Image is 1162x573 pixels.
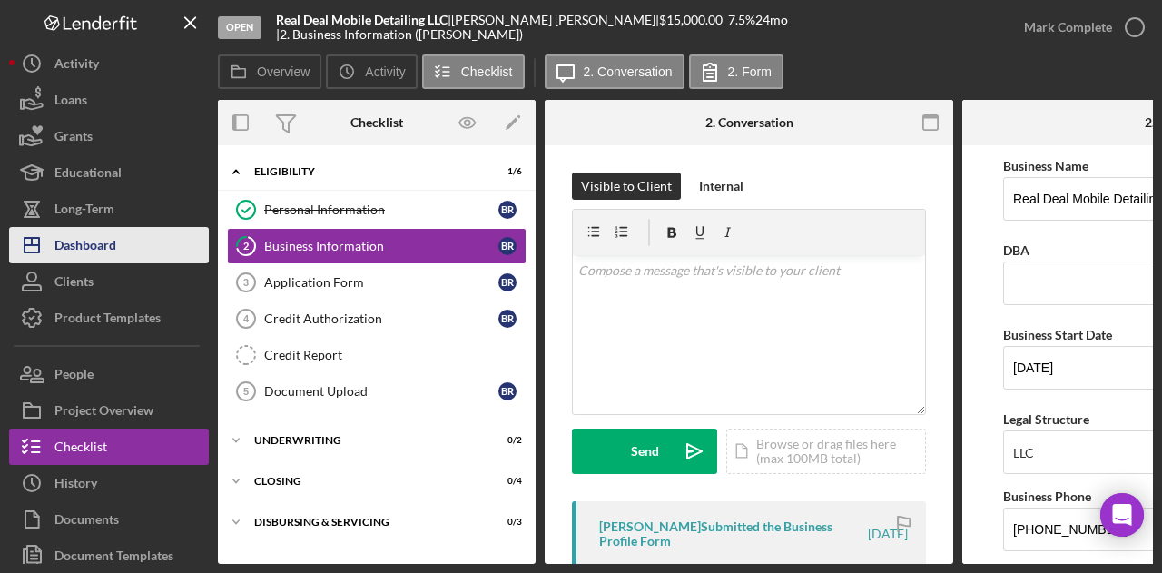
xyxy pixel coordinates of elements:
div: | [276,13,451,27]
div: 0 / 2 [489,435,522,446]
div: Internal [699,173,743,200]
button: Long-Term [9,191,209,227]
div: Mark Complete [1024,9,1112,45]
div: B R [498,310,517,328]
div: Clients [54,263,94,304]
div: | 2. Business Information ([PERSON_NAME]) [276,27,523,42]
button: Overview [218,54,321,89]
div: [PERSON_NAME] Submitted the Business Profile Form [599,519,865,548]
div: Personal Information [264,203,498,217]
tspan: 4 [243,313,250,324]
div: 2. Conversation [705,115,793,130]
time: 2025-08-11 02:39 [868,527,908,541]
div: B R [498,382,517,400]
div: B R [498,273,517,291]
div: Application Form [264,275,498,290]
button: Product Templates [9,300,209,336]
div: Grants [54,118,93,159]
div: Product Templates [54,300,161,341]
label: Business Name [1003,158,1088,173]
div: $15,000.00 [659,13,728,27]
button: Loans [9,82,209,118]
div: Closing [254,476,477,487]
div: People [54,356,94,397]
div: History [54,465,97,506]
button: Grants [9,118,209,154]
tspan: 5 [243,386,249,397]
label: Overview [257,64,310,79]
button: Activity [9,45,209,82]
div: Visible to Client [581,173,672,200]
div: 24 mo [755,13,788,27]
label: Checklist [461,64,513,79]
button: Project Overview [9,392,209,429]
div: Open [218,16,261,39]
label: Business Start Date [1003,327,1112,342]
div: Document Upload [264,384,498,399]
button: Educational [9,154,209,191]
button: Send [572,429,717,474]
div: 0 / 4 [489,476,522,487]
div: Educational [54,154,122,195]
tspan: 3 [243,277,249,288]
div: Credit Authorization [264,311,498,326]
div: Dashboard [54,227,116,268]
button: Mark Complete [1006,9,1153,45]
label: Business Phone [1003,489,1091,504]
button: Documents [9,501,209,538]
div: Activity [54,45,99,86]
div: Checklist [54,429,107,469]
a: 5Document UploadBR [227,373,527,410]
div: B R [498,237,517,255]
label: DBA [1003,242,1029,258]
div: Send [631,429,659,474]
div: B R [498,201,517,219]
button: Activity [326,54,417,89]
label: 2. Form [728,64,772,79]
label: Activity [365,64,405,79]
div: Documents [54,501,119,542]
button: People [9,356,209,392]
a: 2Business InformationBR [227,228,527,264]
div: 7.5 % [728,13,755,27]
b: Real Deal Mobile Detailing LLC [276,12,448,27]
div: Disbursing & Servicing [254,517,477,528]
div: 1 / 6 [489,166,522,177]
button: Dashboard [9,227,209,263]
div: Underwriting [254,435,477,446]
label: 2. Conversation [584,64,673,79]
div: [PERSON_NAME] [PERSON_NAME] | [451,13,659,27]
div: LLC [1013,446,1034,460]
div: Long-Term [54,191,114,232]
a: Credit Report [227,337,527,373]
div: Open Intercom Messenger [1100,493,1144,537]
button: History [9,465,209,501]
div: Project Overview [54,392,153,433]
button: Visible to Client [572,173,681,200]
button: Checklist [9,429,209,465]
div: Eligibility [254,166,477,177]
a: 3Application FormBR [227,264,527,301]
div: 0 / 3 [489,517,522,528]
a: 4Credit AuthorizationBR [227,301,527,337]
div: Checklist [350,115,403,130]
button: Internal [690,173,753,200]
button: Checklist [422,54,525,89]
button: Clients [9,263,209,300]
div: Business Information [264,239,498,253]
tspan: 2 [243,240,249,252]
button: 2. Form [689,54,783,89]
